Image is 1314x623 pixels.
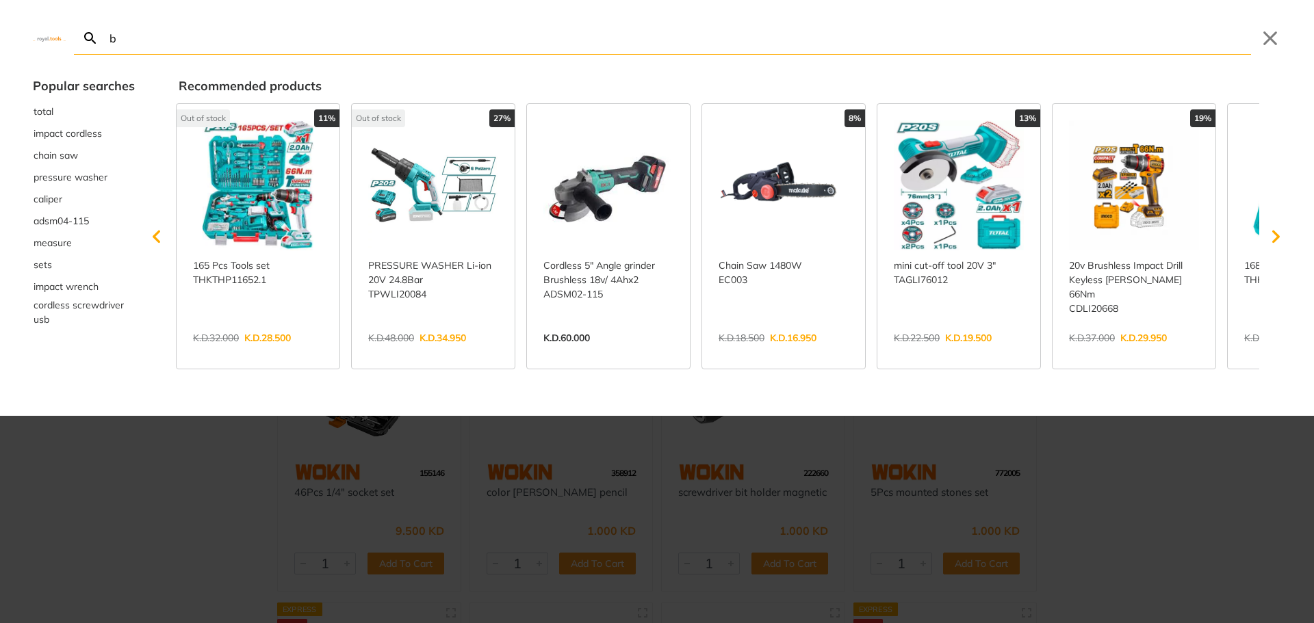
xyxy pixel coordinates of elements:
[34,236,72,250] span: measure
[33,297,135,328] button: Select suggestion: cordless screwdriver usb
[33,297,135,328] div: Suggestion: cordless screwdriver usb
[33,188,135,210] button: Select suggestion: caliper
[1015,109,1040,127] div: 13%
[33,276,135,297] button: Select suggestion: impact wrench
[33,144,135,166] button: Select suggestion: chain saw
[33,254,135,276] div: Suggestion: sets
[177,109,230,127] div: Out of stock
[33,122,135,144] button: Select suggestion: impact cordless
[107,22,1251,54] input: Search…
[33,210,135,232] button: Select suggestion: adsm04-115
[33,254,135,276] button: Select suggestion: sets
[34,280,99,294] span: impact wrench
[489,109,515,127] div: 27%
[34,258,52,272] span: sets
[34,298,134,327] span: cordless screwdriver usb
[34,170,107,185] span: pressure washer
[314,109,339,127] div: 11%
[33,166,135,188] button: Select suggestion: pressure washer
[33,122,135,144] div: Suggestion: impact cordless
[33,166,135,188] div: Suggestion: pressure washer
[33,101,135,122] button: Select suggestion: total
[143,223,170,250] svg: Scroll left
[33,276,135,297] div: Suggestion: impact wrench
[34,127,102,141] span: impact cordless
[34,148,78,163] span: chain saw
[33,101,135,122] div: Suggestion: total
[33,77,135,95] div: Popular searches
[1262,223,1289,250] svg: Scroll right
[1259,27,1281,49] button: Close
[34,105,53,119] span: total
[352,109,405,127] div: Out of stock
[82,30,99,47] svg: Search
[34,214,89,228] span: adsm04-115
[179,77,1281,95] div: Recommended products
[33,35,66,41] img: Close
[33,232,135,254] button: Select suggestion: measure
[845,109,865,127] div: 8%
[34,192,62,207] span: caliper
[33,210,135,232] div: Suggestion: adsm04-115
[33,144,135,166] div: Suggestion: chain saw
[1190,109,1215,127] div: 19%
[33,232,135,254] div: Suggestion: measure
[33,188,135,210] div: Suggestion: caliper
